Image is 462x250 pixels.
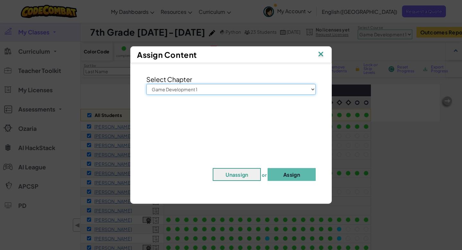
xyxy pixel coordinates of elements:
[146,75,192,83] span: Select Chapter
[213,168,261,181] button: Unassign
[137,50,197,59] span: Assign Content
[262,172,267,178] span: or
[317,50,325,59] img: IconClose.svg
[268,168,316,181] button: Assign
